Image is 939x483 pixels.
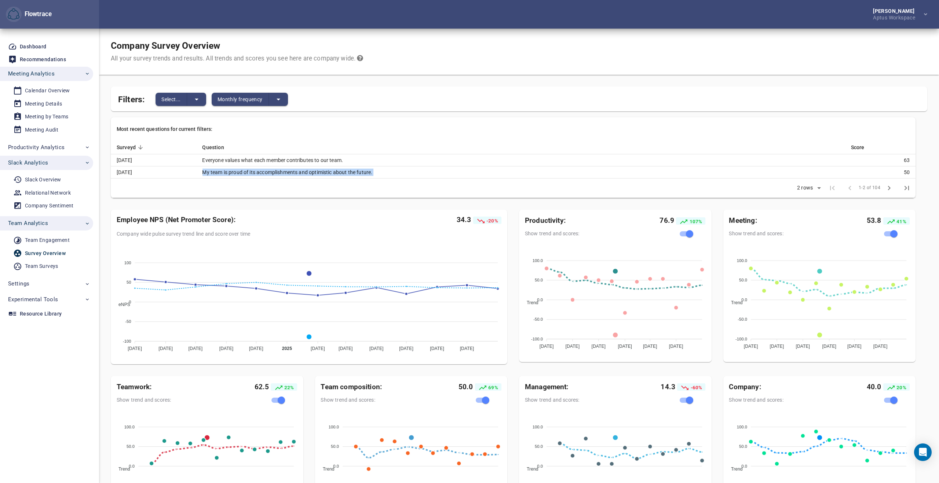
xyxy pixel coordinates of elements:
span: Slack Analytics [8,158,48,167]
tspan: -50.0 [738,317,747,322]
tspan: 0.0 [333,464,339,468]
span: Meeting Analytics [8,69,55,78]
tspan: [DATE] [796,344,810,349]
span: Experimental Tools [8,295,58,304]
span: 69% [487,385,498,390]
span: eNPS [113,302,130,307]
div: Calendar Overview [25,86,70,95]
tspan: 50 [127,280,131,284]
span: Trend [521,300,538,305]
div: Management: [525,382,630,392]
div: [PERSON_NAME] [873,8,918,14]
tspan: 0.0 [741,464,747,468]
tspan: 100.0 [124,425,135,429]
tspan: 50.0 [535,444,543,449]
span: Last Page [898,179,916,197]
div: Meeting Details [25,99,62,108]
tspan: [DATE] [430,346,444,351]
tspan: [DATE] [219,346,234,351]
div: All your survey trends and results. All trends and scores you see here are company wide. [111,54,363,63]
span: 22% [283,385,294,390]
td: 63 [845,154,916,166]
td: Everyone values what each member contributes to our team. [197,154,845,166]
tspan: [DATE] [643,344,657,349]
div: Relational Network [25,188,71,198]
tspan: [DATE] [369,346,384,351]
span: Show trend and scores: [729,230,849,237]
div: 76.9 [630,215,705,225]
tspan: [DATE] [847,344,861,349]
tspan: [DATE] [743,344,758,349]
span: 41% [895,218,906,224]
tspan: [DATE] [128,346,142,351]
h1: Company Survey Overview [111,40,363,51]
span: 20% [895,385,906,390]
tspan: 50.0 [739,278,747,282]
div: 34.3 [341,215,501,225]
tspan: 0.0 [537,298,543,302]
span: Show trend and scores: [321,396,441,403]
div: 62.5 [222,382,297,392]
span: 1-2 of 104 [859,184,880,192]
div: Company Sentiment [25,201,74,210]
div: Score [851,143,910,152]
tspan: 100.0 [328,425,339,429]
tspan: [DATE] [540,344,554,349]
div: Flowtrace [22,10,52,19]
div: Meeting by Teams [25,112,68,121]
td: 50 [845,166,916,178]
span: Surveyd [117,143,145,152]
button: [PERSON_NAME]Aptus Workspace [861,6,933,22]
img: Flowtrace [8,8,19,20]
div: Flowtrace [6,7,52,22]
div: 14.3 [630,382,705,392]
tspan: 0.0 [129,464,135,468]
tspan: 2025 [282,346,292,351]
tspan: [DATE] [770,344,784,349]
tspan: 100 [124,261,131,265]
td: [DATE] [111,154,196,166]
div: Team Engagement [25,236,70,245]
tspan: -50.0 [533,317,543,322]
tspan: 100.0 [737,258,747,263]
span: Show trend and scores: [117,396,237,403]
span: Trend [725,467,742,472]
div: Dashboard [20,42,47,51]
div: Resource Library [20,309,62,318]
tspan: -100 [123,339,131,343]
tspan: 50.0 [127,444,135,449]
tspan: -50 [125,319,131,324]
tspan: 50.0 [535,278,543,282]
div: split button [156,93,206,106]
a: Flowtrace [6,7,22,22]
span: Show trend and scores: [729,396,849,403]
div: Slack Overview [25,175,61,184]
div: Recommendations [20,55,66,64]
tspan: 100.0 [533,425,543,429]
span: Question [202,143,234,152]
span: Settings [8,279,29,288]
tspan: [DATE] [566,344,580,349]
tspan: [DATE] [249,346,263,351]
span: Previous Page [841,179,859,197]
tspan: [DATE] [158,346,173,351]
div: Survey Overview [25,249,66,258]
tspan: 100.0 [737,425,747,429]
tspan: [DATE] [591,344,606,349]
div: 2 rows [792,182,823,193]
tspan: [DATE] [822,344,836,349]
tspan: -100.0 [531,337,543,341]
span: -20% [485,218,498,223]
span: Select... [161,95,181,104]
div: Surveyd [117,143,187,152]
span: 107% [688,218,702,224]
div: Meeting Audit [25,125,58,134]
div: Aptus Workspace [873,14,918,20]
span: Score [851,143,874,152]
span: First Page [823,179,841,197]
span: Trend [521,467,538,472]
div: Employee NPS (Net Promoter Score): [117,215,341,225]
div: Open Intercom Messenger [914,443,932,461]
span: Trend [317,467,335,472]
div: Team composition: [321,382,426,392]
